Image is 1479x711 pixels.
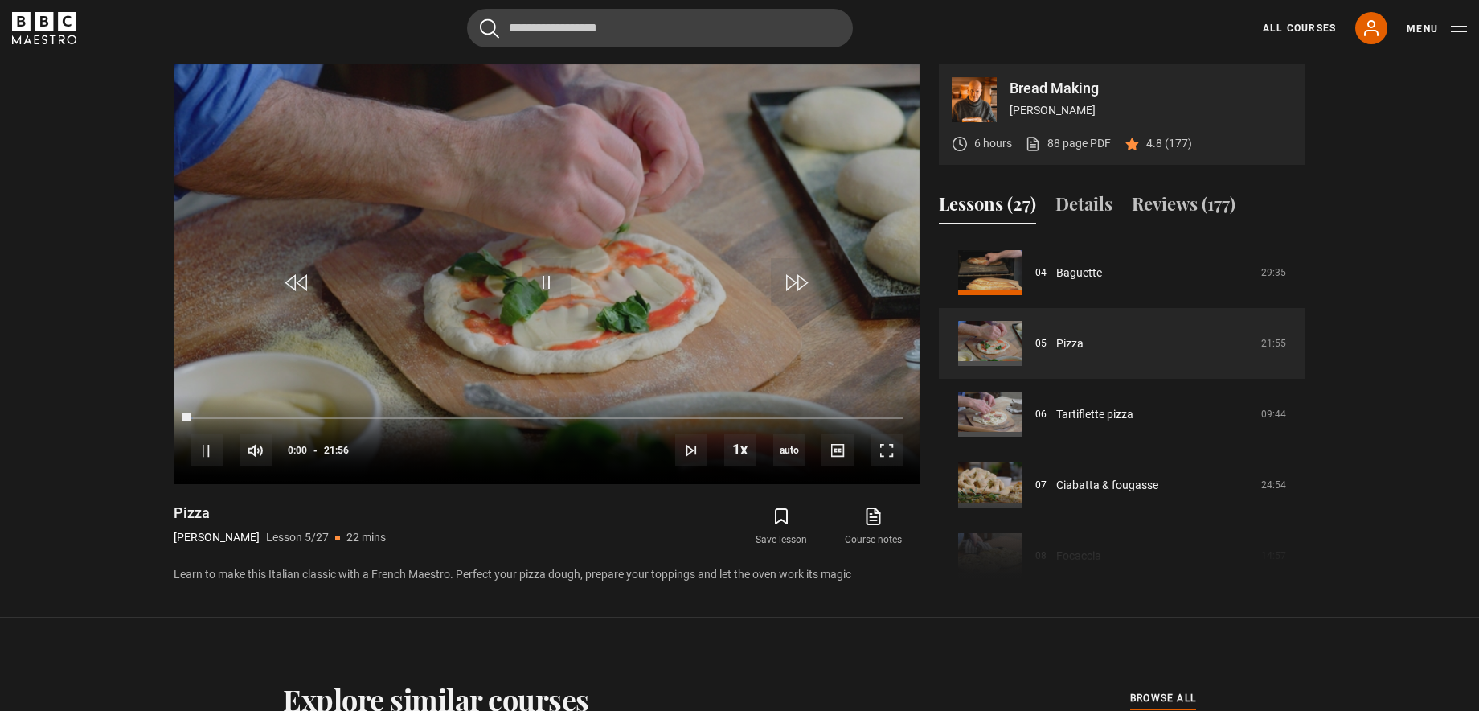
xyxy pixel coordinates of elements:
p: Bread Making [1010,81,1293,96]
button: Lessons (27) [939,191,1036,224]
span: - [313,445,318,456]
button: Details [1055,191,1112,224]
p: [PERSON_NAME] [174,529,260,546]
button: Next Lesson [675,434,707,466]
button: Submit the search query [480,18,499,39]
a: Ciabatta & fougasse [1056,477,1158,494]
a: Pizza [1056,335,1084,352]
span: 0:00 [288,436,307,465]
span: auto [773,434,805,466]
p: Lesson 5/27 [266,529,329,546]
p: 6 hours [974,135,1012,152]
a: 88 page PDF [1025,135,1111,152]
a: Tartiflette pizza [1056,406,1133,423]
button: Reviews (177) [1132,191,1235,224]
h1: Pizza [174,503,386,523]
button: Playback Rate [724,434,756,466]
span: browse all [1130,690,1196,706]
a: browse all [1130,690,1196,708]
a: Baguette [1056,265,1102,282]
button: Mute [240,434,272,466]
button: Fullscreen [871,434,903,466]
p: 4.8 (177) [1146,135,1192,152]
div: Progress Bar [191,417,903,420]
div: Current quality: 720p [773,434,805,466]
a: Course notes [828,503,920,550]
svg: BBC Maestro [12,12,76,44]
button: Captions [821,434,854,466]
button: Toggle navigation [1407,21,1467,37]
button: Pause [191,434,223,466]
button: Save lesson [735,503,827,550]
span: 21:56 [324,436,349,465]
p: [PERSON_NAME] [1010,102,1293,119]
p: 22 mins [346,529,386,546]
input: Search [467,9,853,47]
a: All Courses [1263,21,1336,35]
video-js: Video Player [174,64,920,484]
p: Learn to make this Italian classic with a French Maestro. Perfect your pizza dough, prepare your ... [174,566,920,583]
